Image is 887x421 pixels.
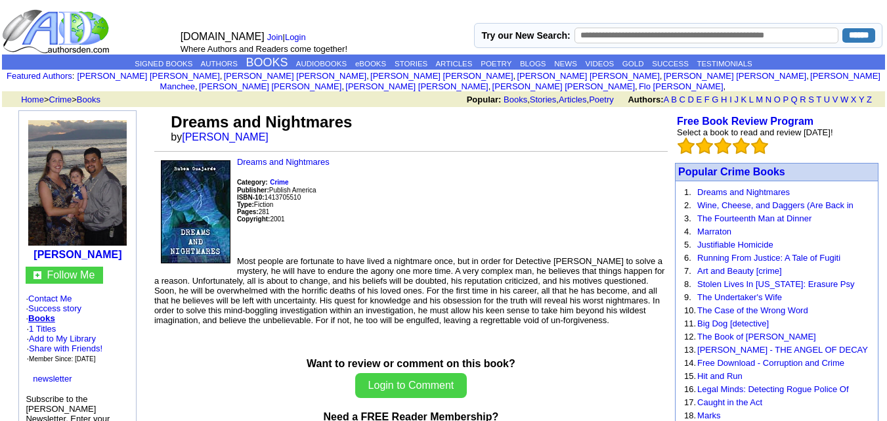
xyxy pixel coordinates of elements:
[697,358,844,368] a: Free Download - Corruption and Crime
[684,279,691,289] font: 8.
[28,303,81,313] a: Success story
[29,324,56,334] a: 1 Titles
[554,60,577,68] a: NEWS
[684,384,696,394] font: 16.
[171,131,277,143] font: by
[201,60,238,68] a: AUTHORS
[267,32,283,42] a: Join
[270,215,284,223] font: 2001
[28,294,72,303] a: Contact Me
[154,256,665,325] font: Most people are fortunate to have lived a nightmare once, but in order for Detective [PERSON_NAME...
[696,137,713,154] img: bigemptystars.png
[696,95,702,104] a: E
[783,95,788,104] a: P
[867,95,872,104] a: Z
[687,95,693,104] a: D
[684,332,696,342] font: 12.
[697,384,849,394] a: Legal Minds: Detecting Rogue Police Of
[47,269,95,280] font: Follow Me
[504,95,527,104] a: Books
[29,334,96,343] a: Add to My Library
[684,200,691,210] font: 2.
[237,187,269,194] b: Publisher:
[33,271,41,279] img: gc.jpg
[684,266,691,276] font: 7.
[684,410,696,420] font: 18.
[199,81,341,91] a: [PERSON_NAME] [PERSON_NAME]
[237,194,265,201] b: ISBN-10:
[237,157,330,167] a: Dreams and Nightmares
[21,95,44,104] a: Home
[729,95,732,104] a: I
[808,95,814,104] a: S
[697,345,868,355] a: [PERSON_NAME] - THE ANGEL OF DECAY
[733,137,750,154] img: bigemptystars.png
[161,160,230,263] img: 11986.jpg
[697,60,752,68] a: TESTIMONIALS
[697,305,808,315] a: The Case of the Wrong Word
[369,73,370,80] font: i
[589,95,614,104] a: Poetry
[684,358,696,368] font: 14.
[26,294,129,384] font: · · ·
[29,355,96,363] font: Member Since: [DATE]
[467,95,884,104] font: , , ,
[270,179,288,186] b: Crime
[622,60,644,68] a: GOLD
[684,292,691,302] font: 9.
[704,95,710,104] a: F
[33,374,72,384] a: newsletter
[237,201,273,208] font: Fiction
[237,215,270,223] font: Copyright:
[181,44,347,54] font: Where Authors and Readers come together!
[237,201,254,208] b: Type:
[237,179,268,186] b: Category:
[679,95,685,104] a: C
[712,95,718,104] a: G
[492,81,635,91] a: [PERSON_NAME] [PERSON_NAME]
[697,187,790,197] a: Dreams and Nightmares
[344,83,345,91] font: i
[684,305,696,315] font: 10.
[840,95,848,104] a: W
[355,381,467,391] a: Login to Comment
[790,95,797,104] a: Q
[684,187,691,197] font: 1.
[530,95,556,104] a: Stories
[7,71,72,81] a: Featured Authors
[135,60,192,68] a: SIGNED BOOKS
[467,95,502,104] b: Popular:
[671,95,677,104] a: B
[515,73,517,80] font: i
[638,83,639,91] font: i
[222,73,223,80] font: i
[77,95,100,104] a: Books
[481,30,570,41] label: Try our New Search:
[2,9,112,55] img: logo_ad.gif
[285,32,306,42] a: Login
[520,60,546,68] a: BLOGS
[697,213,811,223] a: The Fourteenth Man at Dinner
[355,373,467,398] button: Login to Comment
[816,95,821,104] a: T
[697,279,854,289] a: Stolen Lives In [US_STATE]: Erasure Psy
[678,166,785,177] a: Popular Crime Books
[697,371,743,381] a: Hit and Run
[697,319,769,328] a: Big Dog [detective]
[355,60,386,68] a: eBOOKS
[182,131,269,143] a: [PERSON_NAME]
[684,345,696,355] font: 13.
[28,313,55,323] a: Books
[370,71,513,81] a: [PERSON_NAME] [PERSON_NAME]
[345,81,488,91] a: [PERSON_NAME] [PERSON_NAME]
[160,71,880,91] a: [PERSON_NAME] Manchee
[697,292,782,302] a: The Undertaker's Wife
[435,60,472,68] a: ARTICLES
[756,95,763,104] a: M
[859,95,864,104] a: Y
[270,177,288,187] a: Crime
[851,95,857,104] a: X
[664,71,806,81] a: [PERSON_NAME] [PERSON_NAME]
[734,95,739,104] a: J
